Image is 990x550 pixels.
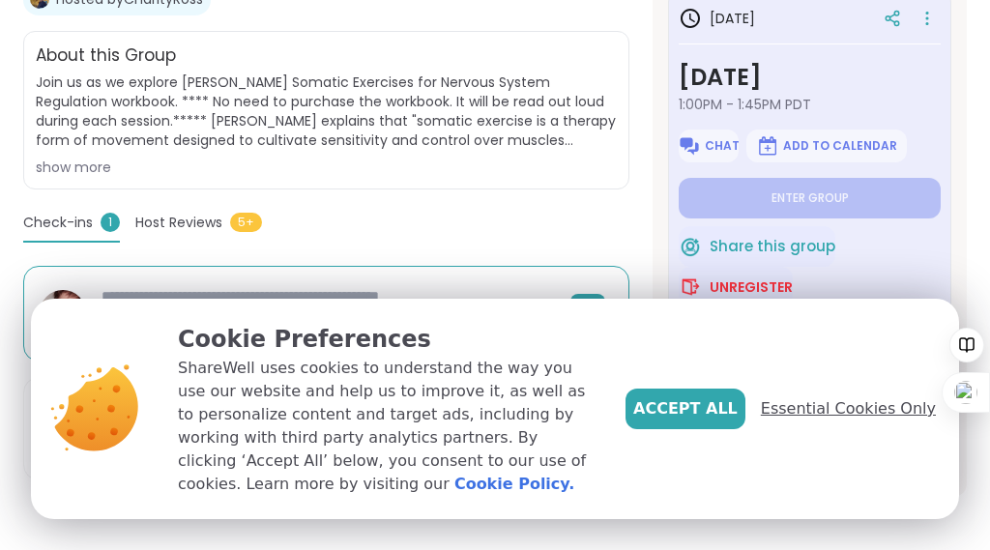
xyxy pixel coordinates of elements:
[230,213,262,232] span: 5+
[679,7,755,30] h3: [DATE]
[36,72,617,150] span: Join us as we explore [PERSON_NAME] Somatic Exercises for Nervous System Regulation workbook. ***...
[710,277,793,297] span: Unregister
[761,397,936,420] span: Essential Cookies Only
[679,178,941,218] button: Enter group
[710,236,835,258] span: Share this group
[679,235,702,258] img: ShareWell Logomark
[756,134,779,158] img: ShareWell Logomark
[679,95,941,114] span: 1:00PM - 1:45PM PDT
[178,322,595,357] p: Cookie Preferences
[746,130,907,162] button: Add to Calendar
[705,138,740,154] span: Chat
[633,397,738,420] span: Accept All
[40,290,86,336] img: Karey123
[101,213,120,232] span: 1
[679,130,739,162] button: Chat
[679,267,793,307] button: Unregister
[679,275,702,299] img: ShareWell Logomark
[36,158,617,177] div: show more
[454,473,574,496] a: Cookie Policy.
[679,226,835,267] button: Share this group
[678,134,701,158] img: ShareWell Logomark
[783,138,897,154] span: Add to Calendar
[135,213,222,233] span: Host Reviews
[626,389,745,429] button: Accept All
[178,357,595,496] p: ShareWell uses cookies to understand the way you use our website and help us to improve it, as we...
[772,190,849,206] span: Enter group
[36,43,176,69] h2: About this Group
[679,60,941,95] h3: [DATE]
[23,213,93,233] span: Check-ins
